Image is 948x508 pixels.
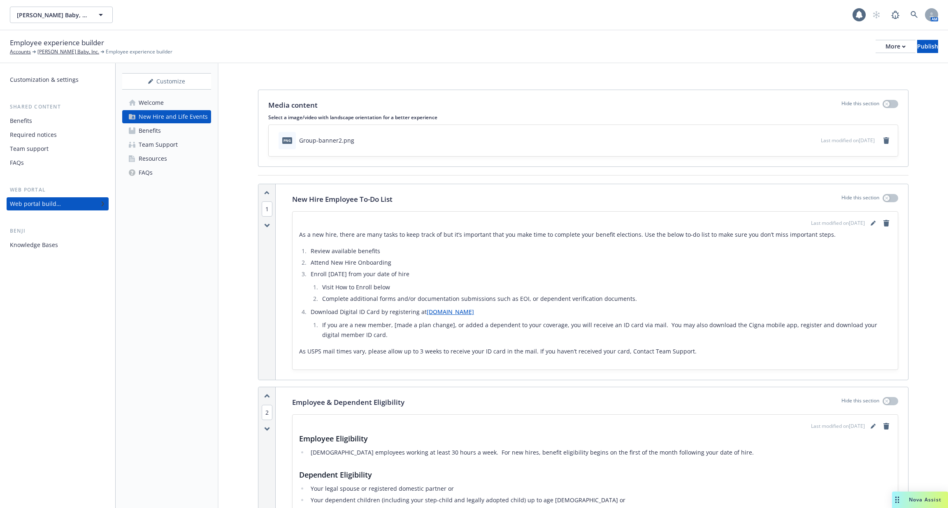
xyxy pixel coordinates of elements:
a: Resources [122,152,211,165]
div: New Hire and Life Events [139,110,208,123]
a: [DOMAIN_NAME] [427,308,474,316]
a: FAQs [7,156,109,169]
a: Required notices [7,128,109,141]
a: New Hire and Life Events [122,110,211,123]
div: Customize [122,74,211,89]
span: [PERSON_NAME] Baby, Inc. [17,11,88,19]
h3: Dependent Eligibility [299,469,891,480]
a: Knowledge Bases [7,238,109,252]
span: Last modified on [DATE] [811,423,865,430]
div: Resources [139,152,167,165]
div: Benji [7,227,109,235]
li: Enroll [DATE] from your date of hire [308,269,891,304]
span: Employee experience builder [106,48,172,55]
a: FAQs [122,166,211,179]
a: remove [881,218,891,228]
p: Hide this section [841,194,879,205]
p: Employee & Dependent Eligibility [292,397,404,408]
div: Team support [10,142,49,155]
div: Web portal builder [10,197,61,210]
a: remove [881,136,891,145]
a: Web portal builder [7,197,109,210]
span: 2 [262,405,272,420]
button: Customize [122,73,211,90]
div: Team Support [139,138,178,151]
span: Last modified on [DATE] [811,219,865,227]
div: Knowledge Bases [10,238,58,252]
p: Media content [268,100,318,111]
p: Hide this section [841,397,879,408]
div: Customization & settings [10,73,79,86]
a: Customization & settings [7,73,109,86]
a: Start snowing [868,7,885,23]
li: [DEMOGRAPHIC_DATA] employees working at least 30 hours a week. For new hires, benefit eligibility... [308,448,891,457]
p: As USPS mail times vary, please allow up to 3 weeks to receive your ID card in the mail. If you h... [299,346,891,356]
a: Team support [7,142,109,155]
p: New Hire Employee To-Do List [292,194,393,205]
a: Welcome [122,96,211,109]
li: Visit How to Enroll below [320,282,891,292]
button: 2 [262,408,272,417]
span: Nova Assist [909,496,941,503]
span: png [282,137,292,143]
li: Your dependent children (including your step-child and legally adopted child) up to age [DEMOGRAP... [308,495,891,505]
div: Benefits [139,124,161,137]
h3: Employee Eligibility [299,433,891,444]
button: [PERSON_NAME] Baby, Inc. [10,7,113,23]
a: Benefits [7,114,109,127]
li: If you are a new member, [made a plan change], or added a dependent to your coverage, you will re... [320,320,891,340]
p: As a new hire, there are many tasks to keep track of but it’s important that you make time to com... [299,230,891,240]
span: Last modified on [DATE] [821,137,875,144]
p: Hide this section [841,100,879,111]
div: Welcome [139,96,164,109]
li: Download Digital ID Card by registering at [308,307,891,340]
button: download file [797,136,804,145]
li: Attend New Hire Onboarding [308,258,891,268]
li: Review available benefits [308,246,891,256]
button: More [876,40,915,53]
div: Web portal [7,186,109,194]
div: Group-banner2.png [299,136,354,145]
a: editPencil [868,218,878,228]
button: preview file [810,136,818,145]
div: Shared content [7,103,109,111]
button: Publish [917,40,938,53]
li: Your legal spouse or registered domestic partner or [308,484,891,494]
p: Select a image/video with landscape orientation for a better experience [268,114,898,121]
a: Search [906,7,922,23]
li: Complete additional forms and/or documentation submissions such as EOI, or dependent verification... [320,294,891,304]
div: Required notices [10,128,57,141]
a: [PERSON_NAME] Baby, Inc. [37,48,99,55]
span: Employee experience builder [10,37,104,48]
div: More [885,40,906,53]
div: Drag to move [892,492,902,508]
button: 1 [262,205,272,213]
a: Benefits [122,124,211,137]
button: Nova Assist [892,492,948,508]
span: 1 [262,201,272,217]
div: FAQs [139,166,153,179]
div: Benefits [10,114,32,127]
a: Report a Bug [887,7,904,23]
a: editPencil [868,421,878,431]
a: Accounts [10,48,31,55]
a: remove [881,421,891,431]
a: Team Support [122,138,211,151]
div: FAQs [10,156,24,169]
